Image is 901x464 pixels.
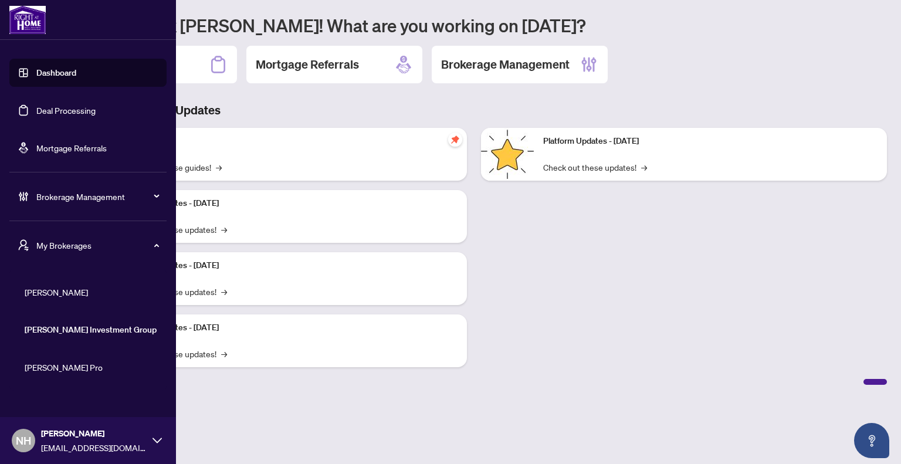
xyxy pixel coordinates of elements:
[41,427,147,440] span: [PERSON_NAME]
[25,286,158,299] span: [PERSON_NAME]
[123,259,458,272] p: Platform Updates - [DATE]
[61,14,887,36] h1: Welcome back [PERSON_NAME]! What are you working on [DATE]?
[123,321,458,334] p: Platform Updates - [DATE]
[36,143,107,153] a: Mortgage Referrals
[221,347,227,360] span: →
[441,56,570,73] h2: Brokerage Management
[41,441,147,454] span: [EMAIL_ADDRESS][DOMAIN_NAME]
[221,285,227,298] span: →
[61,102,887,118] h3: Brokerage & Industry Updates
[481,128,534,181] img: Platform Updates - June 23, 2025
[641,161,647,174] span: →
[543,161,647,174] a: Check out these updates!→
[123,135,458,148] p: Self-Help
[36,239,158,252] span: My Brokerages
[36,105,96,116] a: Deal Processing
[36,190,158,203] span: Brokerage Management
[123,197,458,210] p: Platform Updates - [DATE]
[854,423,889,458] button: Open asap
[9,6,46,34] img: logo
[18,239,29,251] span: user-switch
[448,133,462,147] span: pushpin
[16,432,31,449] span: NH
[221,223,227,236] span: →
[543,135,878,148] p: Platform Updates - [DATE]
[36,67,76,78] a: Dashboard
[25,323,158,336] span: [PERSON_NAME] Investment Group
[256,56,359,73] h2: Mortgage Referrals
[25,361,158,374] span: [PERSON_NAME] Pro
[216,161,222,174] span: →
